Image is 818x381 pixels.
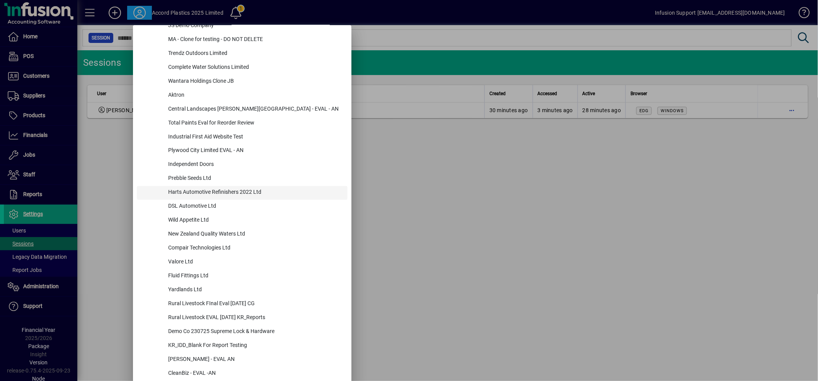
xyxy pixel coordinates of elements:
[137,130,348,144] button: Industrial First Aid Website Test
[162,297,348,311] div: Rural Livestock FInal Eval [DATE] CG
[162,144,348,158] div: Plywood City Limited EVAL - AN
[162,311,348,325] div: Rural Livestock EVAL [DATE] KR_Reports
[162,172,348,186] div: Prebble Seeds Ltd
[162,325,348,339] div: Demo Co 230725 Supreme Lock & Hardware
[162,130,348,144] div: Industrial First Aid Website Test
[137,339,348,353] button: KR_IDD_Blank For Report Testing
[137,242,348,256] button: Compair Technologies Ltd
[162,284,348,297] div: Yardlands Ltd
[162,103,348,116] div: Central Landscapes [PERSON_NAME][GEOGRAPHIC_DATA] - EVAL - AN
[137,270,348,284] button: Fluid Fittings Ltd
[162,116,348,130] div: Total Paints Eval for Reorder Review
[137,75,348,89] button: Wantara Holdings Clone JB
[137,284,348,297] button: Yardlands Ltd
[137,256,348,270] button: Valore Ltd
[162,270,348,284] div: Fluid Fittings Ltd
[137,47,348,61] button: Trendz Outdoors Limited
[162,367,348,381] div: CleanBiz - EVAL -AN
[137,19,348,33] button: JS Demo Company
[137,367,348,381] button: CleanBiz - EVAL -AN
[137,158,348,172] button: Independent Doors
[137,214,348,228] button: Wild Appetite Ltd
[162,75,348,89] div: Wantara Holdings Clone JB
[162,353,348,367] div: [PERSON_NAME] - EVAL AN
[137,61,348,75] button: Complete Water Solutions Limited
[137,200,348,214] button: DSL Automotive Ltd
[137,186,348,200] button: Harts Automotive Refinishers 2022 Ltd
[162,89,348,103] div: Aktron
[162,19,348,33] div: JS Demo Company
[162,242,348,256] div: Compair Technologies Ltd
[137,89,348,103] button: Aktron
[137,325,348,339] button: Demo Co 230725 Supreme Lock & Hardware
[137,353,348,367] button: [PERSON_NAME] - EVAL AN
[162,47,348,61] div: Trendz Outdoors Limited
[162,33,348,47] div: MA - Clone for testing - DO NOT DELETE
[137,297,348,311] button: Rural Livestock FInal Eval [DATE] CG
[162,158,348,172] div: Independent Doors
[162,339,348,353] div: KR_IDD_Blank For Report Testing
[137,116,348,130] button: Total Paints Eval for Reorder Review
[137,144,348,158] button: Plywood City Limited EVAL - AN
[162,61,348,75] div: Complete Water Solutions Limited
[137,172,348,186] button: Prebble Seeds Ltd
[137,311,348,325] button: Rural Livestock EVAL [DATE] KR_Reports
[162,200,348,214] div: DSL Automotive Ltd
[162,186,348,200] div: Harts Automotive Refinishers 2022 Ltd
[137,103,348,116] button: Central Landscapes [PERSON_NAME][GEOGRAPHIC_DATA] - EVAL - AN
[137,33,348,47] button: MA - Clone for testing - DO NOT DELETE
[162,256,348,270] div: Valore Ltd
[162,214,348,228] div: Wild Appetite Ltd
[162,228,348,242] div: New Zealand Quality Waters Ltd
[137,228,348,242] button: New Zealand Quality Waters Ltd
